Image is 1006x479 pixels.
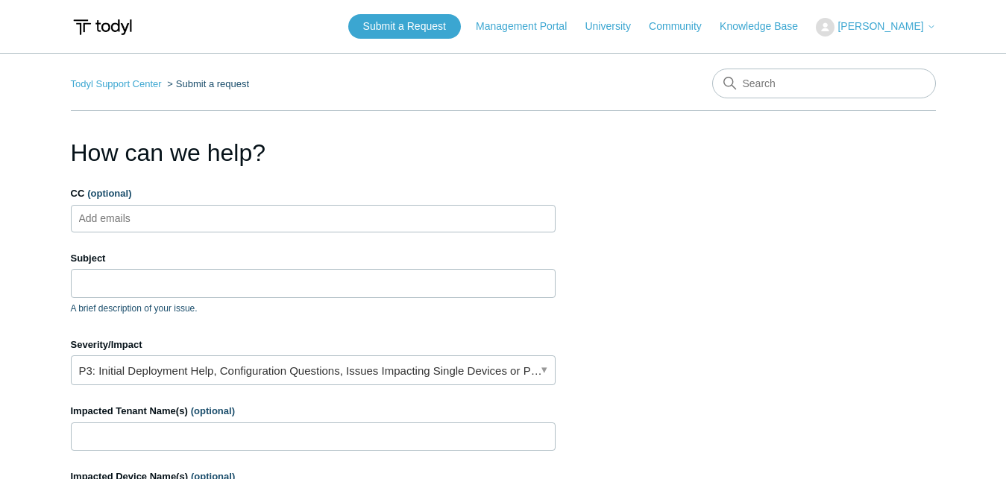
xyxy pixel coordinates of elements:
[71,78,162,89] a: Todyl Support Center
[191,405,235,416] span: (optional)
[348,14,461,39] a: Submit a Request
[720,19,813,34] a: Knowledge Base
[71,302,556,315] p: A brief description of your issue.
[649,19,717,34] a: Community
[71,355,556,385] a: P3: Initial Deployment Help, Configuration Questions, Issues Impacting Single Devices or Past Out...
[73,207,162,229] input: Add emails
[476,19,582,34] a: Management Portal
[164,78,249,89] li: Submit a request
[712,69,936,98] input: Search
[87,188,131,199] span: (optional)
[585,19,645,34] a: University
[71,404,556,419] label: Impacted Tenant Name(s)
[816,18,935,37] button: [PERSON_NAME]
[71,337,556,352] label: Severity/Impact
[71,135,556,171] h1: How can we help?
[71,13,134,41] img: Todyl Support Center Help Center home page
[71,186,556,201] label: CC
[837,20,923,32] span: [PERSON_NAME]
[71,251,556,266] label: Subject
[71,78,165,89] li: Todyl Support Center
